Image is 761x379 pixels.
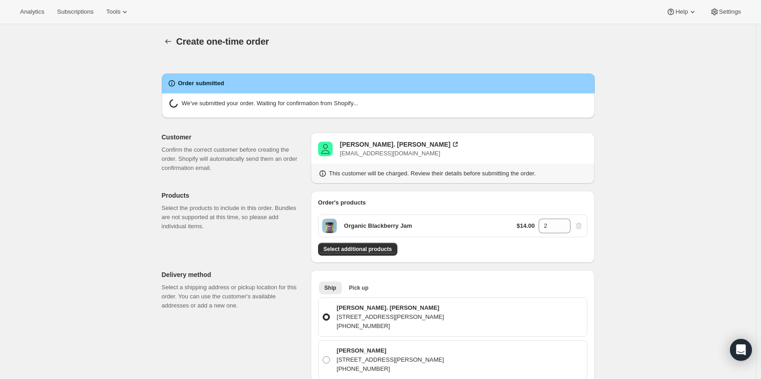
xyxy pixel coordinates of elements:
button: Help [661,5,702,18]
p: [PERSON_NAME]. [PERSON_NAME] [337,303,444,312]
p: Customer [162,133,303,142]
button: Select additional products [318,243,397,256]
span: Ship [324,284,336,292]
div: Open Intercom Messenger [730,339,752,361]
button: Tools [101,5,135,18]
p: Delivery method [162,270,303,279]
span: [EMAIL_ADDRESS][DOMAIN_NAME] [340,150,440,157]
p: This customer will be charged. Review their details before submitting the order. [329,169,536,178]
button: Subscriptions [51,5,99,18]
button: Analytics [15,5,50,18]
p: [PHONE_NUMBER] [337,364,444,374]
p: We've submitted your order. Waiting for confirmation from Shopify... [182,99,358,111]
p: Organic Blackberry Jam [344,221,412,230]
p: Products [162,191,303,200]
span: Settings [719,8,741,15]
span: Order's products [318,199,366,206]
p: Select the products to include in this order. Bundles are not supported at this time, so please a... [162,204,303,231]
p: [PERSON_NAME] [337,346,444,355]
span: Help [675,8,688,15]
span: Analytics [20,8,44,15]
span: Tools [106,8,120,15]
div: [PERSON_NAME]. [PERSON_NAME] [340,140,451,149]
span: Pick up [349,284,369,292]
span: Create one-time order [176,36,269,46]
span: Select additional products [324,246,392,253]
button: Settings [704,5,746,18]
p: [STREET_ADDRESS][PERSON_NAME] [337,355,444,364]
p: [PHONE_NUMBER] [337,322,444,331]
span: Subscriptions [57,8,93,15]
p: [STREET_ADDRESS][PERSON_NAME] [337,312,444,322]
span: Brooke St. John [318,142,333,156]
p: Confirm the correct customer before creating the order. Shopify will automatically send them an o... [162,145,303,173]
p: $14.00 [517,221,535,230]
h2: Order submitted [178,79,224,88]
p: Select a shipping address or pickup location for this order. You can use the customer's available... [162,283,303,310]
span: Default Title [322,219,337,233]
